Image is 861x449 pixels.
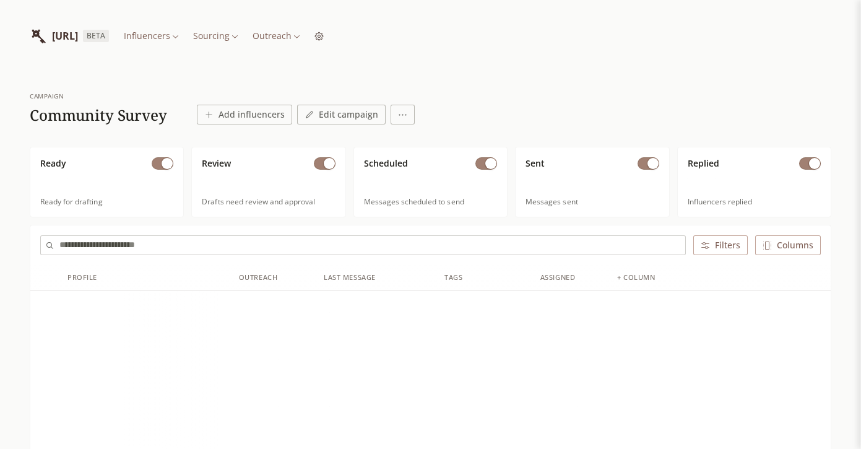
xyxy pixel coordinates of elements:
div: Assigned [540,272,575,283]
div: campaign [30,92,167,101]
button: Outreach [248,27,305,45]
span: [URL] [52,28,78,43]
span: Replied [688,157,719,170]
span: Scheduled [364,157,408,170]
span: Ready [40,157,66,170]
div: Outreach [239,272,277,283]
a: InfluencerList.ai[URL]BETA [30,20,109,52]
span: Influencers replied [688,197,821,207]
span: Messages sent [526,197,659,207]
span: Drafts need review and approval [202,197,335,207]
span: Messages scheduled to send [364,197,497,207]
button: Filters [693,235,748,255]
span: Sent [526,157,545,170]
div: Last Message [324,272,376,283]
button: Influencers [119,27,183,45]
button: Edit campaign [297,105,386,124]
button: Sourcing [188,27,243,45]
button: Columns [755,235,821,255]
span: BETA [83,30,109,42]
div: Tags [444,272,462,283]
div: Profile [67,272,97,283]
div: + column [617,272,655,283]
span: Ready for drafting [40,197,173,207]
h1: Community Survey [30,106,167,124]
span: Review [202,157,231,170]
button: Add influencers [197,105,292,124]
img: InfluencerList.ai [30,27,47,45]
